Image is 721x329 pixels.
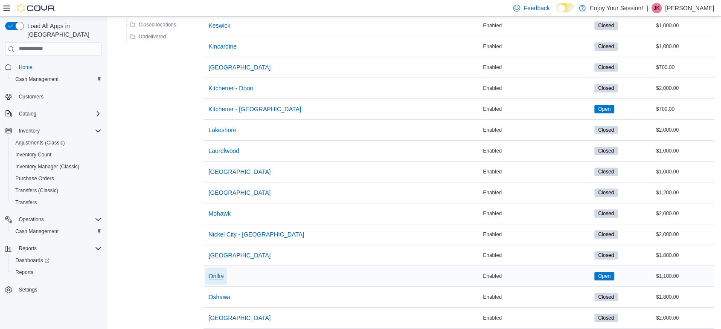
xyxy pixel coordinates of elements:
[481,146,593,156] div: Enabled
[598,314,614,322] span: Closed
[205,38,240,55] button: Kincardine
[15,126,43,136] button: Inventory
[481,104,593,114] div: Enabled
[481,250,593,260] div: Enabled
[15,187,58,194] span: Transfers (Classic)
[12,226,62,237] a: Cash Management
[12,138,102,148] span: Adjustments (Classic)
[2,61,105,73] button: Home
[654,83,714,93] div: $2,000.00
[665,3,714,13] p: [PERSON_NAME]
[19,110,36,117] span: Catalog
[15,228,58,235] span: Cash Management
[12,74,62,84] a: Cash Management
[654,250,714,260] div: $1,800.00
[594,272,614,280] span: Open
[598,210,614,217] span: Closed
[12,138,68,148] a: Adjustments (Classic)
[205,309,274,326] button: [GEOGRAPHIC_DATA]
[205,205,234,222] button: Mohawk
[594,105,614,113] span: Open
[481,313,593,323] div: Enabled
[15,139,65,146] span: Adjustments (Classic)
[15,126,102,136] span: Inventory
[15,257,49,264] span: Dashboards
[12,162,102,172] span: Inventory Manager (Classic)
[15,214,47,225] button: Operations
[598,272,611,280] span: Open
[209,230,304,239] span: Nickel City - [GEOGRAPHIC_DATA]
[209,293,230,301] span: Oshawa
[598,147,614,155] span: Closed
[209,147,239,155] span: Laurelwood
[15,269,33,276] span: Reports
[481,125,593,135] div: Enabled
[209,272,224,280] span: Orillia
[594,84,618,92] span: Closed
[594,188,618,197] span: Closed
[594,230,618,239] span: Closed
[9,266,105,278] button: Reports
[2,214,105,225] button: Operations
[15,109,40,119] button: Catalog
[12,267,102,277] span: Reports
[654,229,714,240] div: $2,000.00
[594,167,618,176] span: Closed
[209,105,301,113] span: Kitchener - [GEOGRAPHIC_DATA]
[594,21,618,30] span: Closed
[654,62,714,72] div: $700.00
[15,76,58,83] span: Cash Management
[17,4,55,12] img: Cova
[594,63,618,72] span: Closed
[598,105,611,113] span: Open
[15,175,54,182] span: Purchase Orders
[12,185,102,196] span: Transfers (Classic)
[19,127,40,134] span: Inventory
[598,189,614,196] span: Closed
[209,126,236,134] span: Lakeshore
[205,59,274,76] button: [GEOGRAPHIC_DATA]
[15,91,102,102] span: Customers
[598,126,614,134] span: Closed
[15,92,47,102] a: Customers
[654,271,714,281] div: $1,100.00
[12,197,40,208] a: Transfers
[481,20,593,31] div: Enabled
[9,137,105,149] button: Adjustments (Classic)
[594,126,618,134] span: Closed
[209,63,271,72] span: [GEOGRAPHIC_DATA]
[594,209,618,218] span: Closed
[2,242,105,254] button: Reports
[209,251,271,260] span: [GEOGRAPHIC_DATA]
[594,251,618,260] span: Closed
[19,286,37,293] span: Settings
[481,167,593,177] div: Enabled
[654,125,714,135] div: $2,000.00
[654,292,714,302] div: $1,800.00
[12,197,102,208] span: Transfers
[9,225,105,237] button: Cash Management
[646,3,648,13] p: |
[205,142,243,159] button: Laurelwood
[12,267,37,277] a: Reports
[598,84,614,92] span: Closed
[481,271,593,281] div: Enabled
[15,243,102,254] span: Reports
[2,108,105,120] button: Catalog
[481,83,593,93] div: Enabled
[598,63,614,71] span: Closed
[127,20,180,30] button: Closed locations
[5,58,102,318] nav: Complex example
[15,163,79,170] span: Inventory Manager (Classic)
[12,150,55,160] a: Inventory Count
[9,254,105,266] a: Dashboards
[9,196,105,208] button: Transfers
[523,4,549,12] span: Feedback
[15,285,41,295] a: Settings
[205,121,240,139] button: Lakeshore
[654,188,714,198] div: $1,200.00
[15,199,37,206] span: Transfers
[598,231,614,238] span: Closed
[594,314,618,322] span: Closed
[654,41,714,52] div: $1,000.00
